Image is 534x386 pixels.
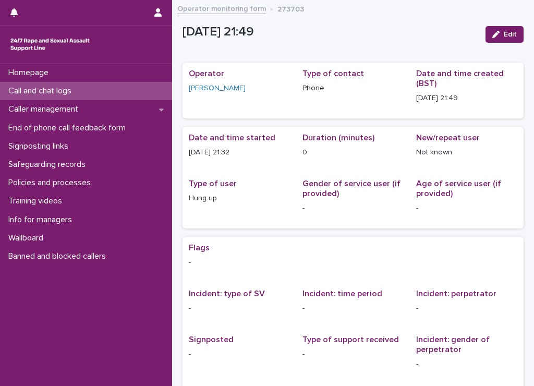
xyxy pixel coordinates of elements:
img: rhQMoQhaT3yELyF149Cw [8,34,92,55]
span: Date and time created (BST) [416,69,504,88]
p: Signposting links [4,141,77,151]
p: Safeguarding records [4,160,94,170]
p: - [189,349,290,360]
p: Training videos [4,196,70,206]
p: End of phone call feedback form [4,123,134,133]
p: [DATE] 21:49 [416,93,517,104]
p: - [416,359,517,370]
span: Gender of service user (if provided) [302,179,400,198]
p: [DATE] 21:49 [183,25,477,40]
span: Age of service user (if provided) [416,179,501,198]
span: Date and time started [189,134,275,142]
span: Incident: time period [302,289,382,298]
p: [DATE] 21:32 [189,147,290,158]
p: Hung up [189,193,290,204]
p: - [189,257,517,268]
p: - [302,203,404,214]
p: 273703 [277,3,304,14]
span: Incident: gender of perpetrator [416,335,490,354]
span: Duration (minutes) [302,134,374,142]
p: Policies and processes [4,178,99,188]
p: Info for managers [4,215,80,225]
a: Operator monitoring form [177,2,266,14]
p: Banned and blocked callers [4,251,114,261]
span: Incident: type of SV [189,289,265,298]
span: Type of user [189,179,237,188]
p: - [302,303,404,314]
p: Homepage [4,68,57,78]
p: Not known [416,147,517,158]
span: Signposted [189,335,234,344]
p: 0 [302,147,404,158]
p: - [189,303,290,314]
p: - [416,203,517,214]
span: Operator [189,69,224,78]
span: Incident: perpetrator [416,289,496,298]
p: Caller management [4,104,87,114]
p: Call and chat logs [4,86,80,96]
span: Type of contact [302,69,364,78]
button: Edit [486,26,524,43]
span: Type of support received [302,335,399,344]
a: [PERSON_NAME] [189,83,246,94]
p: Phone [302,83,404,94]
span: Flags [189,244,210,252]
span: Edit [504,31,517,38]
p: Wallboard [4,233,52,243]
p: - [416,303,517,314]
p: - [302,349,404,360]
span: New/repeat user [416,134,480,142]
